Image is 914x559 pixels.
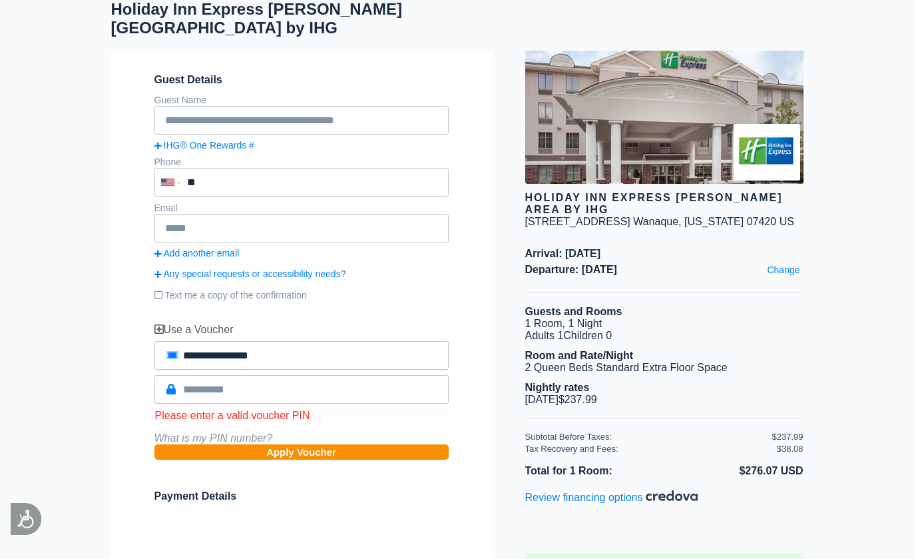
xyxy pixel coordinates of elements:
div: Please enter a valid voucher PIN [154,409,449,422]
div: Subtotal Before Taxes: [525,432,772,442]
span: Arrival: [DATE] [525,248,803,260]
li: 2 Queen Beds Standard Extra Floor Space [525,362,803,374]
div: $237.99 [772,432,803,442]
span: Payment Details [154,490,237,502]
button: Apply Voucher [154,444,449,460]
span: Children 0 [563,330,612,341]
div: United States: +1 [156,169,184,195]
label: Email [154,203,178,213]
a: Any special requests or accessibility needs? [154,269,449,279]
span: Review financing options [525,492,646,503]
div: [STREET_ADDRESS] [525,216,630,228]
span: [US_STATE] [684,216,744,227]
i: What is my PIN number? [154,432,273,444]
a: Add another email [154,248,449,259]
b: Guests and Rooms [525,306,622,317]
div: Use a Voucher [154,324,449,336]
img: Brand logo for Holiday Inn Express Haskell - Wayne Area by IHG [734,124,800,181]
span: US [780,216,794,227]
b: Nightly rates [525,382,590,393]
li: Adults 1 [525,330,803,342]
div: Tax Recovery and Fees: [525,444,772,454]
b: Room and Rate/Night [525,350,634,361]
a: IHG® One Rewards # [154,140,449,151]
label: Text me a copy of the confirmation [154,284,449,306]
li: 1 Room, 1 Night [525,318,803,330]
span: Departure: [DATE] [525,264,803,276]
span: Wanaque, [633,216,681,227]
span: Guest Details [154,74,449,86]
li: Total for 1 Room: [525,462,664,480]
a: Review financing options [525,492,698,503]
label: Guest Name [154,95,207,105]
div: $38.08 [777,444,803,454]
li: $276.07 USD [664,462,803,480]
a: Change [764,261,803,279]
div: Holiday Inn Express [PERSON_NAME] Area by Ihg [525,192,803,216]
li: [DATE] $237.99 [525,394,803,406]
img: hotel image [525,51,803,184]
label: Phone [154,157,181,167]
span: 07420 [747,216,777,227]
